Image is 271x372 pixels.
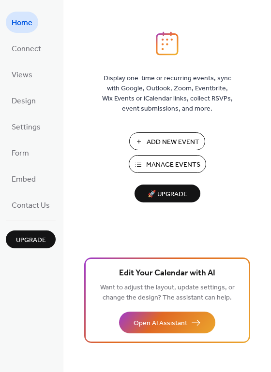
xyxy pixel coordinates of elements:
span: Form [12,146,29,161]
img: logo_icon.svg [156,31,178,56]
span: Home [12,15,32,31]
span: Contact Us [12,198,50,214]
span: Display one-time or recurring events, sync with Google, Outlook, Zoom, Eventbrite, Wix Events or ... [102,73,233,114]
a: Design [6,90,42,111]
span: Design [12,94,36,109]
span: 🚀 Upgrade [140,188,195,201]
span: Connect [12,42,41,57]
button: Upgrade [6,230,56,248]
a: Embed [6,168,42,189]
a: Home [6,12,38,33]
span: Add New Event [147,137,199,147]
button: 🚀 Upgrade [135,185,200,202]
a: Settings [6,116,46,137]
a: Connect [6,38,47,59]
a: Form [6,142,35,163]
a: Contact Us [6,194,56,215]
span: Upgrade [16,235,46,245]
button: Manage Events [129,155,206,173]
a: Views [6,64,38,85]
span: Manage Events [146,160,200,170]
span: Settings [12,120,41,135]
button: Open AI Assistant [119,312,215,333]
span: Open AI Assistant [134,318,187,329]
button: Add New Event [129,132,205,150]
span: Want to adjust the layout, update settings, or change the design? The assistant can help. [100,281,235,304]
span: Embed [12,172,36,187]
span: Views [12,68,32,83]
span: Edit Your Calendar with AI [119,267,215,280]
